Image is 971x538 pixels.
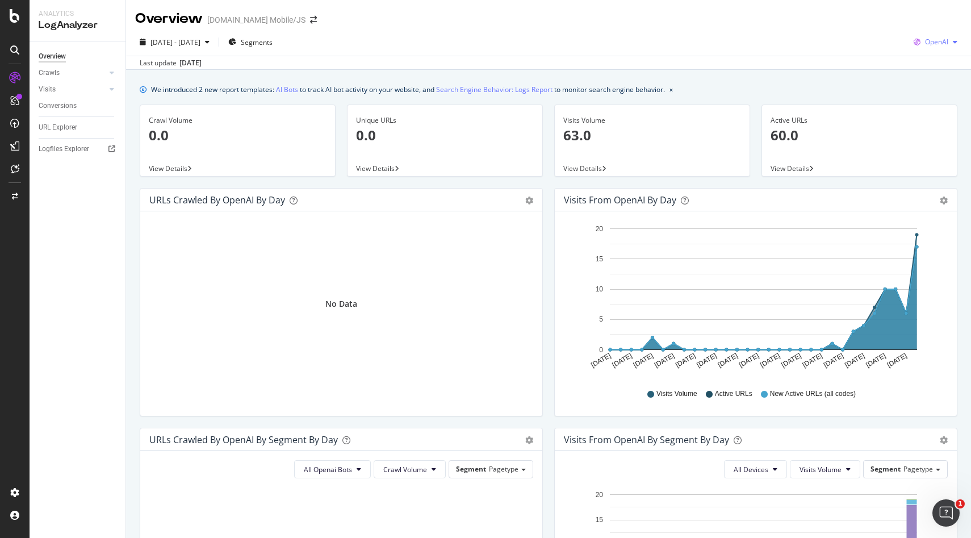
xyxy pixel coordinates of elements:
[940,436,948,444] div: gear
[149,434,338,445] div: URLs Crawled by OpenAI By Segment By Day
[140,58,202,68] div: Last update
[135,33,214,51] button: [DATE] - [DATE]
[564,220,948,378] svg: A chart.
[39,51,66,62] div: Overview
[563,126,741,145] p: 63.0
[759,352,781,369] text: [DATE]
[39,122,77,134] div: URL Explorer
[356,164,395,173] span: View Details
[179,58,202,68] div: [DATE]
[39,100,77,112] div: Conversions
[563,115,741,126] div: Visits Volume
[596,491,604,499] text: 20
[39,84,56,95] div: Visits
[667,81,676,98] button: close banner
[39,143,118,155] a: Logfiles Explorer
[801,352,824,369] text: [DATE]
[39,51,118,62] a: Overview
[150,37,200,47] span: [DATE] - [DATE]
[149,164,187,173] span: View Details
[611,352,634,369] text: [DATE]
[310,16,317,24] div: arrow-right-arrow-left
[525,197,533,205] div: gear
[456,464,486,474] span: Segment
[734,465,768,474] span: All Devices
[715,389,752,399] span: Active URLs
[822,352,845,369] text: [DATE]
[151,84,665,95] div: We introduced 2 new report templates: to track AI bot activity on your website, and to monitor se...
[149,126,327,145] p: 0.0
[39,122,118,134] a: URL Explorer
[140,84,957,95] div: info banner
[596,255,604,263] text: 15
[956,499,965,508] span: 1
[738,352,760,369] text: [DATE]
[207,14,305,26] div: [DOMAIN_NAME] Mobile/JS
[564,434,729,445] div: Visits from OpenAI By Segment By Day
[489,464,518,474] span: Pagetype
[596,516,604,524] text: 15
[770,389,856,399] span: New Active URLs (all codes)
[696,352,718,369] text: [DATE]
[383,465,427,474] span: Crawl Volume
[724,460,787,478] button: All Devices
[39,100,118,112] a: Conversions
[596,225,604,233] text: 20
[39,84,106,95] a: Visits
[790,460,860,478] button: Visits Volume
[599,346,603,354] text: 0
[886,352,909,369] text: [DATE]
[563,164,602,173] span: View Details
[596,285,604,293] text: 10
[39,143,89,155] div: Logfiles Explorer
[374,460,446,478] button: Crawl Volume
[599,316,603,324] text: 5
[39,67,106,79] a: Crawls
[276,84,298,95] a: AI Bots
[589,352,612,369] text: [DATE]
[717,352,739,369] text: [DATE]
[525,436,533,444] div: gear
[224,33,277,51] button: Segments
[771,115,948,126] div: Active URLs
[149,115,327,126] div: Crawl Volume
[771,126,948,145] p: 60.0
[870,464,901,474] span: Segment
[771,164,809,173] span: View Details
[925,37,948,47] span: OpenAI
[436,84,553,95] a: Search Engine Behavior: Logs Report
[903,464,933,474] span: Pagetype
[940,197,948,205] div: gear
[843,352,866,369] text: [DATE]
[39,9,116,19] div: Analytics
[149,194,285,206] div: URLs Crawled by OpenAI by day
[865,352,888,369] text: [DATE]
[932,499,960,527] iframe: Intercom live chat
[674,352,697,369] text: [DATE]
[294,460,371,478] button: All Openai Bots
[356,115,534,126] div: Unique URLs
[356,126,534,145] p: 0.0
[656,389,697,399] span: Visits Volume
[800,465,842,474] span: Visits Volume
[39,67,60,79] div: Crawls
[653,352,676,369] text: [DATE]
[564,194,676,206] div: Visits from OpenAI by day
[135,9,203,28] div: Overview
[325,298,357,310] div: No Data
[241,37,273,47] span: Segments
[780,352,803,369] text: [DATE]
[909,33,962,51] button: OpenAI
[304,465,352,474] span: All Openai Bots
[39,19,116,32] div: LogAnalyzer
[632,352,655,369] text: [DATE]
